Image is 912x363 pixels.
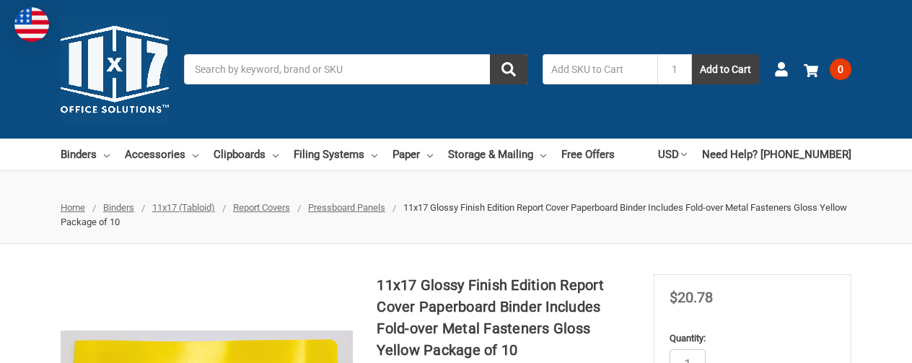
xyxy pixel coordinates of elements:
span: $20.78 [670,289,713,306]
input: Search by keyword, brand or SKU [184,54,527,84]
a: USD [658,139,687,170]
a: Filing Systems [294,139,377,170]
h1: 11x17 Glossy Finish Edition Report Cover Paperboard Binder Includes Fold-over Metal Fasteners Glo... [377,274,630,361]
a: 11x17 (Tabloid) [152,202,215,213]
label: Quantity: [670,331,836,346]
img: 11x17.com [61,15,169,123]
a: Home [61,202,85,213]
a: Storage & Mailing [448,139,546,170]
span: 11x17 Glossy Finish Edition Report Cover Paperboard Binder Includes Fold-over Metal Fasteners Glo... [61,202,847,227]
span: 0 [830,58,851,80]
a: Report Covers [233,202,290,213]
a: Clipboards [214,139,279,170]
input: Add SKU to Cart [543,54,657,84]
a: Paper [393,139,433,170]
img: duty and tax information for United States [14,7,49,42]
a: Need Help? [PHONE_NUMBER] [702,139,851,170]
a: Pressboard Panels [308,202,385,213]
a: Binders [61,139,110,170]
a: Accessories [125,139,198,170]
a: Free Offers [561,139,615,170]
a: Binders [103,202,134,213]
a: 0 [804,51,851,88]
button: Add to Cart [692,54,759,84]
